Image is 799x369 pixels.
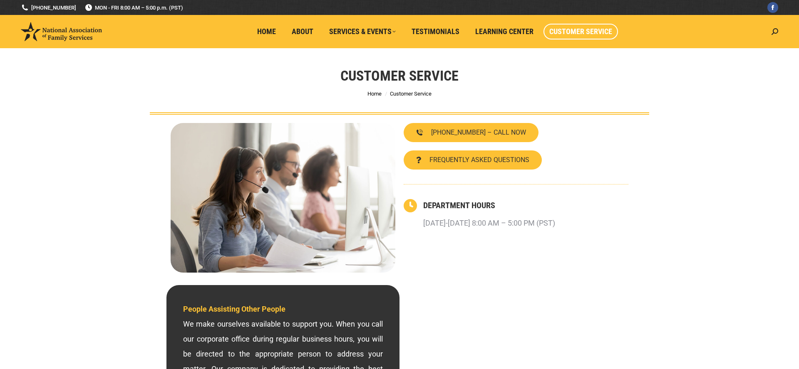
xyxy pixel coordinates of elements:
[84,4,183,12] span: MON - FRI 8:00 AM – 5:00 p.m. (PST)
[431,129,526,136] span: [PHONE_NUMBER] – CALL NOW
[412,27,459,36] span: Testimonials
[21,4,76,12] a: [PHONE_NUMBER]
[767,2,778,13] a: Facebook page opens in new window
[549,27,612,36] span: Customer Service
[404,150,542,170] a: FREQUENTLY ASKED QUESTIONS
[183,305,285,313] span: People Assisting Other People
[423,200,495,210] a: DEPARTMENT HOURS
[292,27,313,36] span: About
[257,27,276,36] span: Home
[390,91,432,97] span: Customer Service
[21,22,102,41] img: National Association of Family Services
[171,123,395,273] img: Contact National Association of Family Services
[404,123,538,142] a: [PHONE_NUMBER] – CALL NOW
[543,24,618,39] a: Customer Service
[423,216,555,231] p: [DATE]-[DATE] 8:00 AM – 5:00 PM (PST)
[367,91,382,97] a: Home
[340,66,459,85] h1: Customer Service
[406,24,465,39] a: Testimonials
[475,27,533,36] span: Learning Center
[429,157,529,163] span: FREQUENTLY ASKED QUESTIONS
[251,24,282,39] a: Home
[286,24,319,39] a: About
[469,24,539,39] a: Learning Center
[329,27,396,36] span: Services & Events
